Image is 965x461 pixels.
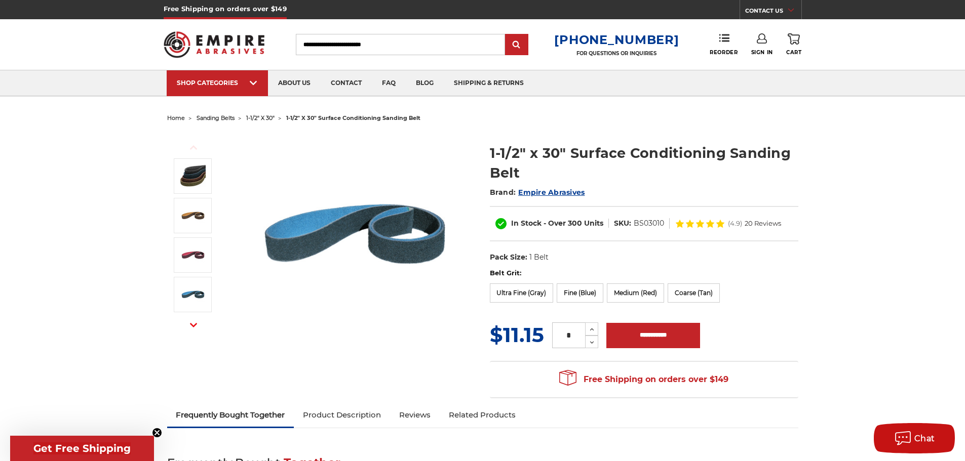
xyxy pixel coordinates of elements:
a: faq [372,70,406,96]
span: (4.9) [728,220,742,227]
span: In Stock [511,219,542,228]
img: 1-1/2" x 30" Blue Surface Conditioning Belt [180,282,206,307]
span: Units [584,219,603,228]
h1: 1-1/2" x 30" Surface Conditioning Sanding Belt [490,143,798,183]
dd: 1 Belt [529,252,549,263]
button: Next [181,314,206,336]
button: Previous [181,137,206,158]
img: 1-1/2" x 30" Red Surface Conditioning Belt [180,242,206,268]
span: 300 [568,219,582,228]
span: Reorder [710,49,738,56]
span: Sign In [751,49,773,56]
span: Brand: [490,188,516,197]
button: Chat [874,423,955,453]
span: Get Free Shipping [33,442,131,454]
span: Chat [914,434,935,443]
a: 1-1/2" x 30" [246,114,275,121]
a: home [167,114,185,121]
span: 20 Reviews [745,220,781,227]
a: Reviews [390,404,440,426]
a: Empire Abrasives [518,188,585,197]
img: 1.5"x30" Surface Conditioning Sanding Belts [254,133,456,335]
div: SHOP CATEGORIES [177,79,258,87]
span: 1-1/2" x 30" surface conditioning sanding belt [286,114,420,121]
span: Cart [786,49,801,56]
a: Cart [786,33,801,56]
span: - Over [544,219,566,228]
a: Related Products [440,404,525,426]
input: Submit [507,35,527,55]
a: [PHONE_NUMBER] [554,32,679,47]
img: 1.5"x30" Surface Conditioning Sanding Belts [180,163,206,189]
a: CONTACT US [745,5,801,19]
a: sanding belts [197,114,235,121]
button: Close teaser [152,428,162,438]
a: Frequently Bought Together [167,404,294,426]
img: 1-1/2" x 30" Tan Surface Conditioning Belt [180,203,206,228]
dt: SKU: [614,218,631,229]
label: Belt Grit: [490,268,798,278]
a: Product Description [294,404,390,426]
p: FOR QUESTIONS OR INQUIRIES [554,50,679,57]
span: Free Shipping on orders over $149 [559,369,728,390]
a: blog [406,70,444,96]
a: about us [268,70,321,96]
div: Get Free ShippingClose teaser [10,436,154,461]
a: contact [321,70,372,96]
a: Reorder [710,33,738,55]
dt: Pack Size: [490,252,527,263]
img: Empire Abrasives [164,25,265,64]
a: shipping & returns [444,70,534,96]
span: $11.15 [490,322,544,347]
dd: BS03010 [634,218,664,229]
